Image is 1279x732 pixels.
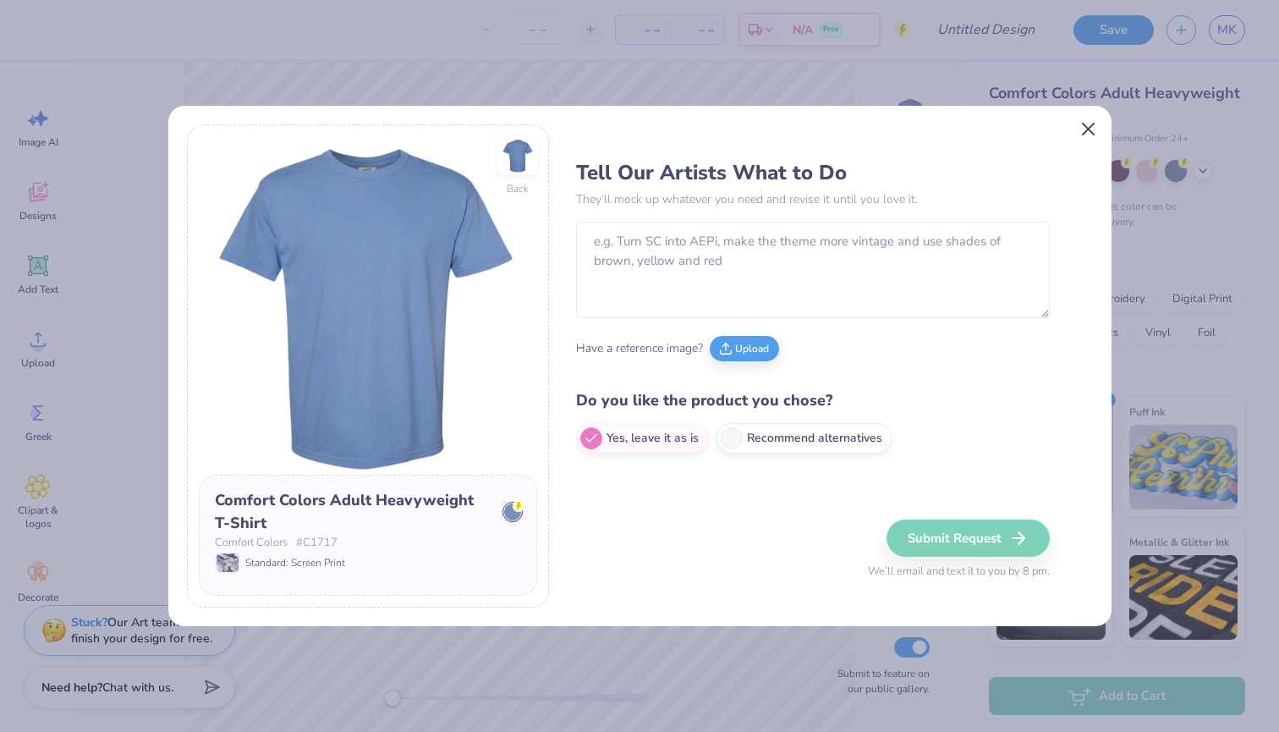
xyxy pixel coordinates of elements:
[1072,113,1104,145] button: Close
[507,181,529,196] div: Back
[576,388,1050,413] h4: Do you like the product you chose?
[501,139,535,173] img: Back
[716,423,892,454] label: Recommend alternatives
[576,423,708,454] label: Yes, leave it as is
[217,553,239,572] img: Standard: Screen Print
[245,555,345,570] span: Standard: Screen Print
[576,339,703,357] span: Have a reference image?
[710,336,779,361] button: Upload
[215,489,491,535] div: Comfort Colors Adult Heavyweight T-Shirt
[199,136,537,475] img: Front
[296,535,338,552] span: # C1717
[576,190,1050,208] p: They’ll mock up whatever you need and revise it until you love it.
[868,564,1050,581] span: We’ll email and text it to you by 8 pm.
[576,160,1050,185] h3: Tell Our Artists What to Do
[215,535,288,552] span: Comfort Colors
